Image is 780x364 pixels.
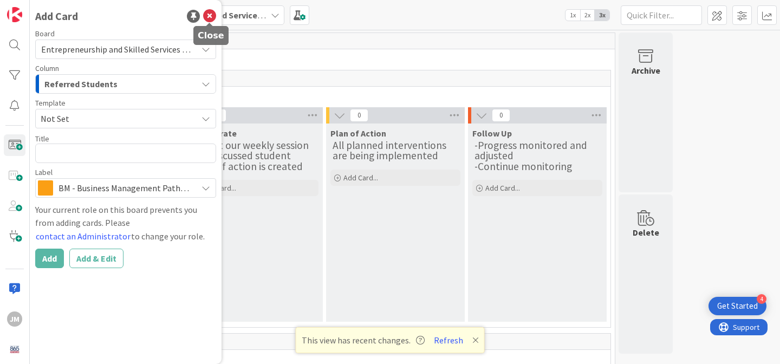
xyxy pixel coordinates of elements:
span: 0 [492,109,510,122]
div: 4 [757,294,766,304]
div: Your current role on this board prevents you from adding cards. Please to change your role. [35,203,216,243]
span: Label [35,168,53,176]
span: Plan of Action [330,128,386,139]
span: 3x [595,10,609,21]
button: contact an Administrator [35,229,131,243]
div: JM [7,311,22,327]
span: Upperclassmen Concerns [44,353,597,363]
img: Visit kanbanzone.com [7,7,22,22]
span: Not Set [41,112,189,126]
h5: Close [198,30,224,41]
b: Entrepreneurship and Skilled Services Interventions - [DATE]-[DATE] [113,10,378,21]
button: Add [35,249,64,268]
button: Referred Students [35,74,216,94]
div: Open Get Started checklist, remaining modules: 4 [708,297,766,315]
span: 0 [350,109,368,122]
span: Add Card... [485,183,520,193]
span: All planned interventions are being implemented [333,139,448,162]
span: This view has recent changes. [302,334,425,347]
img: avatar [7,342,22,357]
span: BM - Business Management Pathway [58,180,192,196]
div: Add Card [35,8,78,24]
span: -Met at our weekly session and discussed student [191,139,311,162]
label: Title [35,134,49,144]
span: Template [35,99,66,107]
span: Referred Students [44,77,118,91]
span: Column [35,64,59,72]
span: -Plan of action is created [191,160,303,173]
span: 2x [580,10,595,21]
span: Academy Students (10th Grade) [44,89,597,100]
div: Archive [632,64,660,77]
span: Follow Up [472,128,512,139]
span: Support [23,2,49,15]
span: Add Card... [343,173,378,183]
span: Board [35,30,55,37]
span: -Progress monitored and adjusted [474,139,589,162]
span: ESS [40,52,601,63]
div: Delete [633,226,659,239]
input: Quick Filter... [621,5,702,25]
button: Add & Edit [69,249,123,268]
span: Entrepreneurship and Skilled Services Interventions - [DATE]-[DATE] [41,44,295,55]
span: 1x [565,10,580,21]
span: -Continue monitoring [474,160,572,173]
button: Refresh [430,333,467,347]
div: Get Started [717,301,758,311]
